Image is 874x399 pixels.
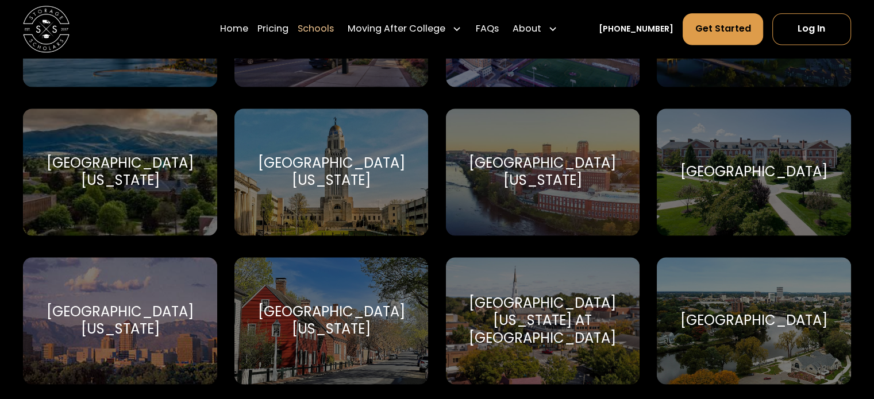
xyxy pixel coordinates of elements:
div: [GEOGRAPHIC_DATA][US_STATE] [248,303,414,338]
a: FAQs [475,13,498,45]
a: Get Started [683,13,763,44]
div: [GEOGRAPHIC_DATA][US_STATE] [248,154,414,189]
div: Moving After College [343,13,466,45]
div: Moving After College [348,22,445,36]
div: [GEOGRAPHIC_DATA][US_STATE] at [GEOGRAPHIC_DATA] [460,295,626,347]
a: Go to selected school [446,109,640,236]
div: [GEOGRAPHIC_DATA][US_STATE] [37,154,203,189]
div: [GEOGRAPHIC_DATA] [680,312,827,329]
a: home [23,6,70,52]
div: About [508,13,562,45]
a: Home [220,13,248,45]
div: [GEOGRAPHIC_DATA][US_STATE] [460,154,626,189]
img: Storage Scholars main logo [23,6,70,52]
a: Go to selected school [657,257,850,385]
a: Go to selected school [23,257,217,385]
a: Go to selected school [657,109,850,236]
a: Schools [298,13,334,45]
a: Go to selected school [234,257,428,385]
div: [GEOGRAPHIC_DATA][US_STATE] [37,303,203,338]
div: About [513,22,541,36]
a: Go to selected school [234,109,428,236]
a: Go to selected school [23,109,217,236]
a: Go to selected school [446,257,640,385]
a: Pricing [257,13,288,45]
a: [PHONE_NUMBER] [599,23,673,35]
div: [GEOGRAPHIC_DATA] [680,163,827,180]
a: Log In [772,13,851,44]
